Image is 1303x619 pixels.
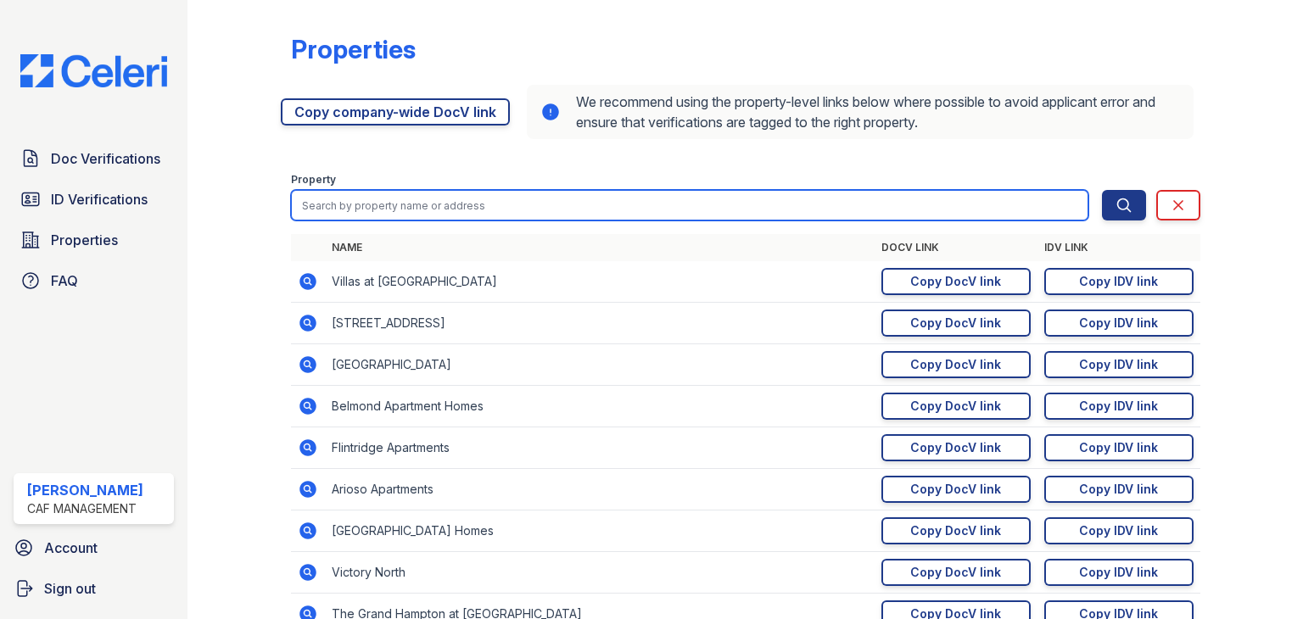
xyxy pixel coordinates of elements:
a: Copy DocV link [881,351,1031,378]
a: Copy DocV link [881,434,1031,461]
div: Copy DocV link [910,564,1001,581]
div: We recommend using the property-level links below where possible to avoid applicant error and ens... [527,85,1194,139]
a: Copy IDV link [1044,476,1194,503]
div: Copy IDV link [1079,564,1158,581]
a: Copy IDV link [1044,517,1194,544]
div: Copy IDV link [1079,356,1158,373]
div: Copy DocV link [910,398,1001,415]
span: Account [44,538,98,558]
div: Copy IDV link [1079,481,1158,498]
a: Copy DocV link [881,476,1031,503]
a: Copy DocV link [881,309,1031,337]
th: IDV Link [1037,234,1200,261]
span: ID Verifications [51,189,148,209]
a: FAQ [14,264,174,298]
div: Copy DocV link [910,481,1001,498]
td: Victory North [325,552,875,594]
div: CAF Management [27,500,143,517]
a: Sign out [7,572,181,605]
a: Copy DocV link [881,517,1031,544]
a: Copy IDV link [1044,351,1194,378]
a: Copy DocV link [881,393,1031,420]
span: Doc Verifications [51,148,160,169]
td: [GEOGRAPHIC_DATA] [325,344,875,386]
td: Belmond Apartment Homes [325,386,875,427]
a: Copy IDV link [1044,309,1194,337]
a: Copy DocV link [881,559,1031,586]
input: Search by property name or address [291,190,1088,220]
img: CE_Logo_Blue-a8612792a0a2168367f1c8372b55b34899dd931a85d93a1a3d3e32e68fde9ad4.png [7,54,181,87]
td: Villas at [GEOGRAPHIC_DATA] [325,261,875,303]
div: Copy IDV link [1079,439,1158,456]
a: Copy IDV link [1044,559,1194,586]
td: [STREET_ADDRESS] [325,303,875,344]
a: Copy DocV link [881,268,1031,295]
span: Properties [51,230,118,250]
span: Sign out [44,578,96,599]
td: Arioso Apartments [325,469,875,510]
a: Account [7,531,181,565]
th: Name [325,234,875,261]
a: Copy IDV link [1044,434,1194,461]
label: Property [291,173,336,187]
td: Flintridge Apartments [325,427,875,469]
div: Copy DocV link [910,439,1001,456]
a: ID Verifications [14,182,174,216]
div: Copy DocV link [910,315,1001,332]
div: Copy IDV link [1079,522,1158,539]
div: Copy DocV link [910,356,1001,373]
a: Properties [14,223,174,257]
a: Doc Verifications [14,142,174,176]
a: Copy IDV link [1044,393,1194,420]
div: Properties [291,34,416,64]
div: Copy IDV link [1079,315,1158,332]
a: Copy company-wide DocV link [281,98,510,125]
div: Copy IDV link [1079,398,1158,415]
div: Copy DocV link [910,522,1001,539]
a: Copy IDV link [1044,268,1194,295]
div: [PERSON_NAME] [27,480,143,500]
td: [GEOGRAPHIC_DATA] Homes [325,510,875,552]
th: DocV Link [875,234,1037,261]
div: Copy DocV link [910,273,1001,290]
div: Copy IDV link [1079,273,1158,290]
span: FAQ [51,270,78,291]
